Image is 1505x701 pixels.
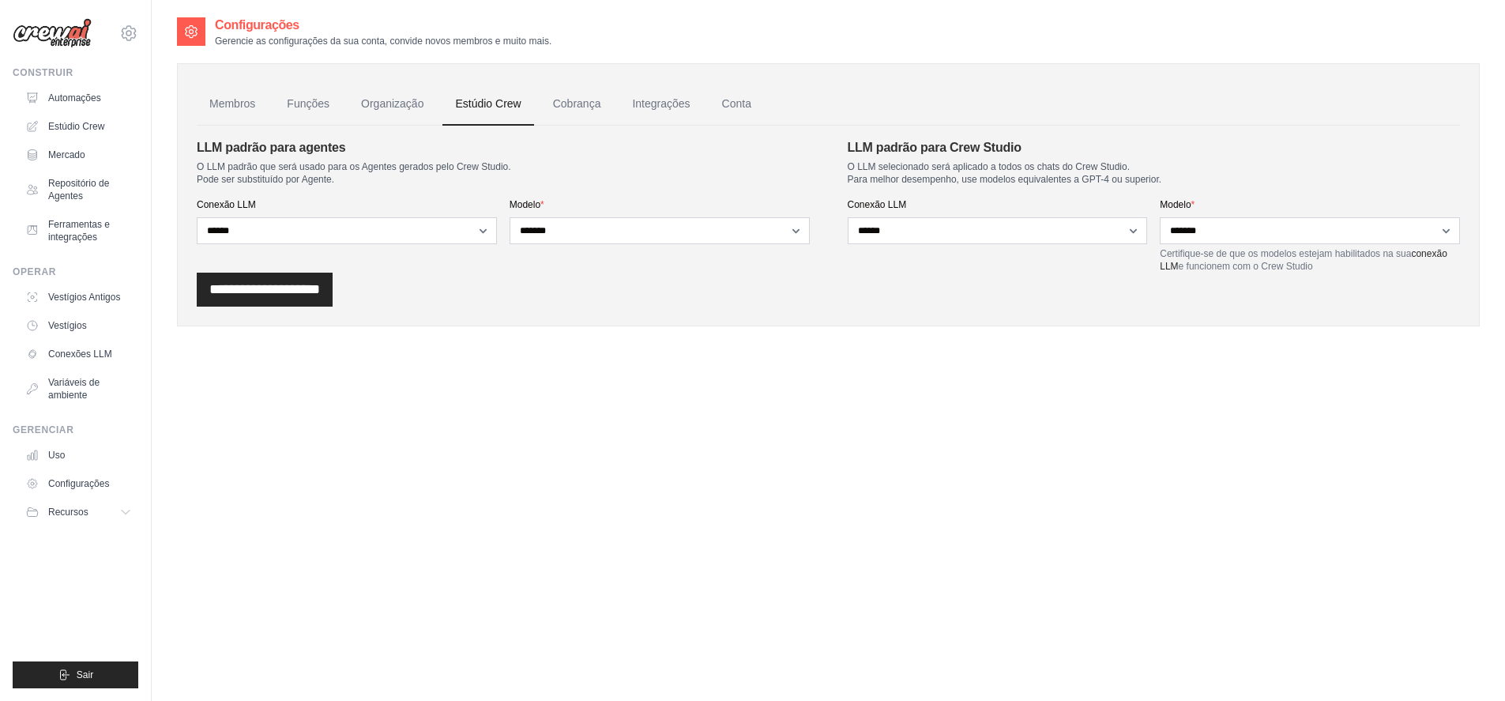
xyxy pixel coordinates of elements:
[48,149,85,160] font: Mercado
[709,83,764,126] a: Conta
[48,292,120,303] font: Vestígios Antigos
[197,83,268,126] a: Membros
[19,142,138,168] a: Mercado
[13,67,73,78] font: Construir
[19,443,138,468] a: Uso
[19,313,138,338] a: Vestígios
[13,661,138,688] button: Sair
[348,83,436,126] a: Organização
[77,669,93,680] font: Sair
[361,97,423,110] font: Organização
[1160,248,1411,259] font: Certifique-se de que os modelos estejam habilitados na sua
[19,212,138,250] a: Ferramentas e integrações
[13,266,56,277] font: Operar
[19,285,138,310] a: Vestígios Antigos
[48,121,104,132] font: Estúdio Crew
[13,18,92,48] img: Logotipo
[722,97,751,110] font: Conta
[19,171,138,209] a: Repositório de Agentes
[510,199,540,210] font: Modelo
[553,97,601,110] font: Cobrança
[848,199,907,210] font: Conexão LLM
[48,92,101,104] font: Automações
[1160,199,1191,210] font: Modelo
[209,97,255,110] font: Membros
[619,83,702,126] a: Integrações
[197,174,334,185] font: Pode ser substituído por Agente.
[197,161,511,172] font: O LLM padrão que será usado para os Agentes gerados pelo Crew Studio.
[19,85,138,111] a: Automações
[48,507,88,518] font: Recursos
[848,141,1022,154] font: LLM padrão para Crew Studio
[287,97,329,110] font: Funções
[197,199,256,210] font: Conexão LLM
[48,377,100,401] font: Variáveis ​​de ambiente
[48,178,109,202] font: Repositório de Agentes
[848,161,1131,172] font: O LLM selecionado será aplicado a todos os chats do Crew Studio.
[19,471,138,496] a: Configurações
[274,83,342,126] a: Funções
[197,141,345,154] font: LLM padrão para agentes
[455,97,521,110] font: Estúdio Crew
[13,424,73,435] font: Gerenciar
[19,114,138,139] a: Estúdio Crew
[442,83,533,126] a: Estúdio Crew
[48,450,65,461] font: Uso
[1426,625,1505,701] iframe: Widget de bate-papo
[1160,248,1447,272] a: conexão LLM
[48,478,109,489] font: Configurações
[1179,261,1313,272] font: e funcionem com o Crew Studio
[48,349,112,360] font: Conexões LLM
[48,320,87,331] font: Vestígios
[540,83,614,126] a: Cobrança
[848,174,1162,185] font: Para melhor desempenho, use modelos equivalentes a GPT-4 ou superior.
[19,341,138,367] a: Conexões LLM
[632,97,690,110] font: Integrações
[19,370,138,408] a: Variáveis ​​de ambiente
[48,219,110,243] font: Ferramentas e integrações
[215,18,299,32] font: Configurações
[19,499,138,525] button: Recursos
[215,36,551,47] font: Gerencie as configurações da sua conta, convide novos membros e muito mais.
